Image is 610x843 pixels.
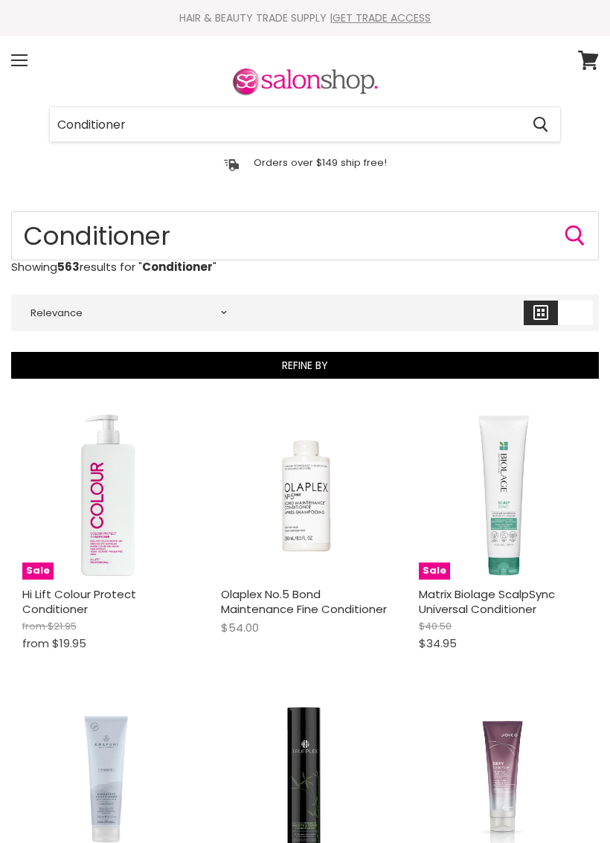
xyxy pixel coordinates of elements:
a: Matrix Biolage ScalpSync Universal ConditionerSale [419,411,588,580]
img: Matrix Biolage ScalpSync Universal Conditioner [419,411,588,580]
button: Search [521,107,560,141]
span: from [22,635,49,651]
iframe: Gorgias live chat messenger [536,773,595,828]
span: $34.95 [419,635,457,651]
form: Product [11,211,599,260]
span: $19.95 [52,635,86,651]
span: $40.50 [419,619,452,633]
strong: Conditioner [142,259,213,275]
a: Hi Lift Colour Protect ConditionerSale [22,411,191,580]
a: Olaplex No.5 Bond Maintenance Fine Conditioner [221,586,387,617]
a: Hi Lift Colour Protect Conditioner [22,586,136,617]
img: Olaplex No.5 Bond Maintenance Fine Conditioner [221,411,390,580]
span: $54.00 [221,620,259,635]
button: Search [563,224,587,248]
a: GET TRADE ACCESS [333,10,431,25]
p: Showing results for " " [11,260,599,273]
span: Sale [22,562,54,580]
span: $21.95 [48,619,77,633]
p: Orders over $149 ship free! [254,156,387,169]
span: from [22,619,45,633]
span: Sale [419,562,450,580]
strong: 563 [57,259,80,275]
form: Product [49,106,561,142]
button: Refine By [11,352,599,379]
img: Hi Lift Colour Protect Conditioner [72,411,141,580]
input: Search [50,107,521,141]
input: Search [11,211,599,260]
a: Matrix Biolage ScalpSync Universal Conditioner [419,586,555,617]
